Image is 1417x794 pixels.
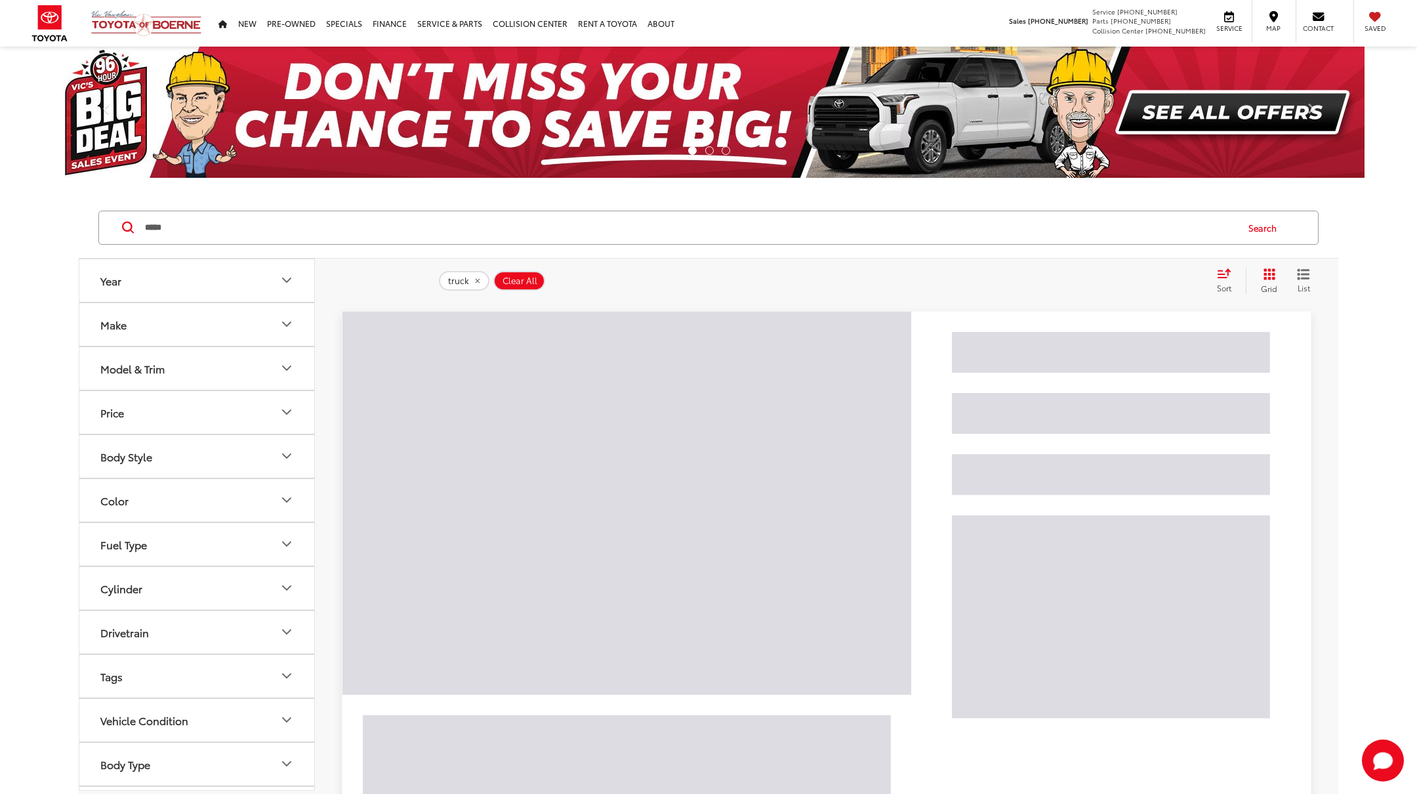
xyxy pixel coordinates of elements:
[1236,211,1296,244] button: Search
[100,538,147,551] div: Fuel Type
[279,448,295,464] div: Body Style
[448,276,469,286] span: truck
[1214,24,1244,33] span: Service
[79,303,316,346] button: MakeMake
[79,347,316,390] button: Model & TrimModel & Trim
[279,360,295,376] div: Model & Trim
[100,494,129,507] div: Color
[1261,283,1277,294] span: Grid
[1297,282,1310,293] span: List
[100,714,188,726] div: Vehicle Condition
[279,272,295,288] div: Year
[79,567,316,610] button: CylinderCylinder
[79,743,316,785] button: Body TypeBody Type
[1287,268,1320,294] button: List View
[1303,24,1334,33] span: Contact
[1246,268,1287,294] button: Grid View
[79,435,316,478] button: Body StyleBody Style
[279,756,295,772] div: Body Type
[52,47,1365,178] img: Big Deal Sales Event
[79,699,316,742] button: Vehicle ConditionVehicle Condition
[1361,24,1389,33] span: Saved
[493,271,545,291] button: Clear All
[91,10,202,37] img: Vic Vaughan Toyota of Boerne
[79,655,316,698] button: TagsTags
[100,274,121,287] div: Year
[1259,24,1288,33] span: Map
[100,450,152,463] div: Body Style
[100,318,127,331] div: Make
[1009,16,1026,26] span: Sales
[79,611,316,654] button: DrivetrainDrivetrain
[100,758,150,770] div: Body Type
[503,276,537,286] span: Clear All
[100,626,149,638] div: Drivetrain
[79,391,316,434] button: PricePrice
[1145,26,1206,35] span: [PHONE_NUMBER]
[1362,740,1404,782] svg: Start Chat
[279,492,295,508] div: Color
[100,670,123,682] div: Tags
[279,580,295,596] div: Cylinder
[1362,740,1404,782] button: Toggle Chat Window
[279,536,295,552] div: Fuel Type
[79,259,316,302] button: YearYear
[79,479,316,522] button: ColorColor
[279,316,295,332] div: Make
[144,212,1236,243] input: Search by Make, Model, or Keyword
[1092,16,1109,26] span: Parts
[279,668,295,684] div: Tags
[100,582,142,595] div: Cylinder
[1210,268,1246,294] button: Select sort value
[1092,26,1143,35] span: Collision Center
[79,523,316,566] button: Fuel TypeFuel Type
[1217,282,1231,293] span: Sort
[1111,16,1171,26] span: [PHONE_NUMBER]
[279,404,295,420] div: Price
[1092,7,1115,16] span: Service
[279,712,295,728] div: Vehicle Condition
[1028,16,1088,26] span: [PHONE_NUMBER]
[279,624,295,640] div: Drivetrain
[100,362,165,375] div: Model & Trim
[100,406,124,419] div: Price
[1117,7,1178,16] span: [PHONE_NUMBER]
[439,271,489,291] button: remove truck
